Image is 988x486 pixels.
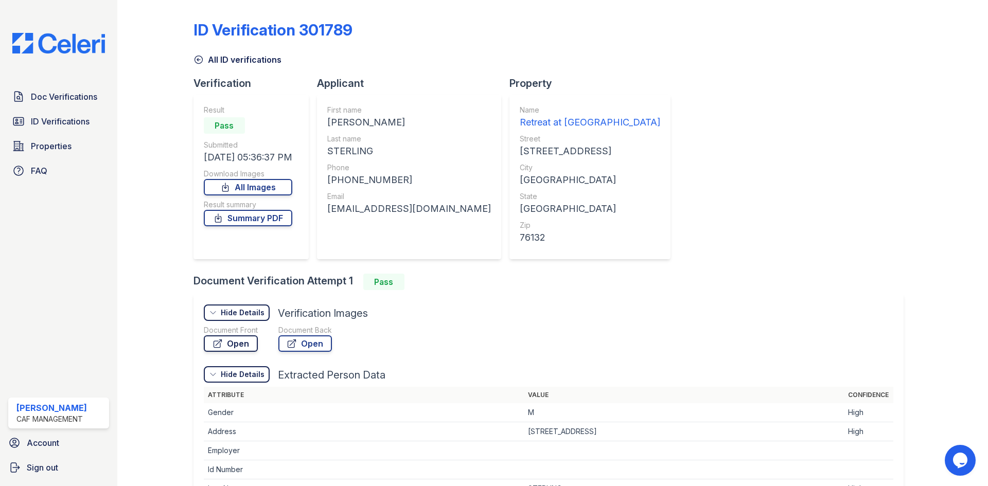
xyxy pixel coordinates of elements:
[327,173,491,187] div: [PHONE_NUMBER]
[204,179,292,195] a: All Images
[509,76,679,91] div: Property
[844,403,893,422] td: High
[204,335,258,352] a: Open
[204,140,292,150] div: Submitted
[27,437,59,449] span: Account
[221,369,264,380] div: Hide Details
[193,53,281,66] a: All ID verifications
[327,144,491,158] div: STERLING
[31,140,72,152] span: Properties
[16,414,87,424] div: CAF Management
[8,160,109,181] a: FAQ
[204,325,258,335] div: Document Front
[204,403,524,422] td: Gender
[844,422,893,441] td: High
[204,169,292,179] div: Download Images
[31,165,47,177] span: FAQ
[327,105,491,115] div: First name
[204,150,292,165] div: [DATE] 05:36:37 PM
[31,115,90,128] span: ID Verifications
[317,76,509,91] div: Applicant
[204,441,524,460] td: Employer
[8,86,109,107] a: Doc Verifications
[327,134,491,144] div: Last name
[27,461,58,474] span: Sign out
[520,220,660,230] div: Zip
[520,144,660,158] div: [STREET_ADDRESS]
[8,111,109,132] a: ID Verifications
[363,274,404,290] div: Pass
[278,335,332,352] a: Open
[204,422,524,441] td: Address
[193,76,317,91] div: Verification
[4,433,113,453] a: Account
[844,387,893,403] th: Confidence
[193,274,912,290] div: Document Verification Attempt 1
[327,191,491,202] div: Email
[221,308,264,318] div: Hide Details
[520,173,660,187] div: [GEOGRAPHIC_DATA]
[204,117,245,134] div: Pass
[4,33,113,53] img: CE_Logo_Blue-a8612792a0a2168367f1c8372b55b34899dd931a85d93a1a3d3e32e68fde9ad4.png
[520,230,660,245] div: 76132
[520,105,660,130] a: Name Retreat at [GEOGRAPHIC_DATA]
[520,191,660,202] div: State
[520,105,660,115] div: Name
[520,134,660,144] div: Street
[4,457,113,478] a: Sign out
[278,325,332,335] div: Document Back
[8,136,109,156] a: Properties
[327,202,491,216] div: [EMAIL_ADDRESS][DOMAIN_NAME]
[520,202,660,216] div: [GEOGRAPHIC_DATA]
[278,306,368,320] div: Verification Images
[278,368,385,382] div: Extracted Person Data
[520,115,660,130] div: Retreat at [GEOGRAPHIC_DATA]
[524,387,844,403] th: Value
[204,200,292,210] div: Result summary
[204,210,292,226] a: Summary PDF
[945,445,978,476] iframe: chat widget
[524,403,844,422] td: M
[520,163,660,173] div: City
[204,105,292,115] div: Result
[16,402,87,414] div: [PERSON_NAME]
[193,21,352,39] div: ID Verification 301789
[327,163,491,173] div: Phone
[327,115,491,130] div: [PERSON_NAME]
[524,422,844,441] td: [STREET_ADDRESS]
[31,91,97,103] span: Doc Verifications
[204,387,524,403] th: Attribute
[204,460,524,479] td: Id Number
